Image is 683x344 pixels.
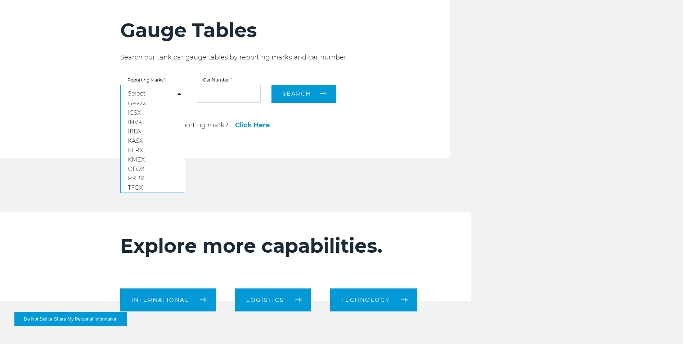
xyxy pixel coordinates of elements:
[196,78,261,82] label: Car Number
[128,147,143,154] span: KLRX
[128,91,145,97] a: Select
[128,166,144,172] span: OFOX
[120,234,428,258] h2: Explore more capabilities.
[121,183,185,193] a: TFOX
[271,85,336,103] button: Search arrow arrow
[128,137,143,144] span: KASX
[283,90,311,97] span: Search
[121,146,185,155] a: KLRX
[120,53,450,62] p: Search our tank car gauge tables by reporting marks and car number.
[128,100,146,107] span: GPWX
[128,128,141,135] span: IPBX
[121,127,185,136] a: IPBX
[128,109,141,116] span: ICSX
[128,175,144,182] span: RKBX
[131,297,189,303] span: International
[121,118,185,127] a: INVX
[128,119,142,125] span: INVX
[121,164,185,174] a: OFOX
[120,78,185,82] label: Reporting Marks
[121,108,185,118] a: ICSX
[235,122,270,128] a: Click Here
[121,99,185,108] a: GPWX
[121,174,185,183] a: RKBX
[341,297,390,303] span: Technology
[120,288,216,311] a: International arrow arrow
[128,184,143,191] span: TFOX
[246,297,284,303] span: Logistics
[120,18,450,42] h2: Gauge Tables
[330,288,417,311] a: Technology arrow arrow
[121,155,185,164] a: KMEX
[128,156,145,163] span: KMEX
[121,136,185,146] a: KASX
[235,288,311,311] a: Logistics arrow arrow
[14,312,127,326] button: Do Not Sell or Share My Personal Information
